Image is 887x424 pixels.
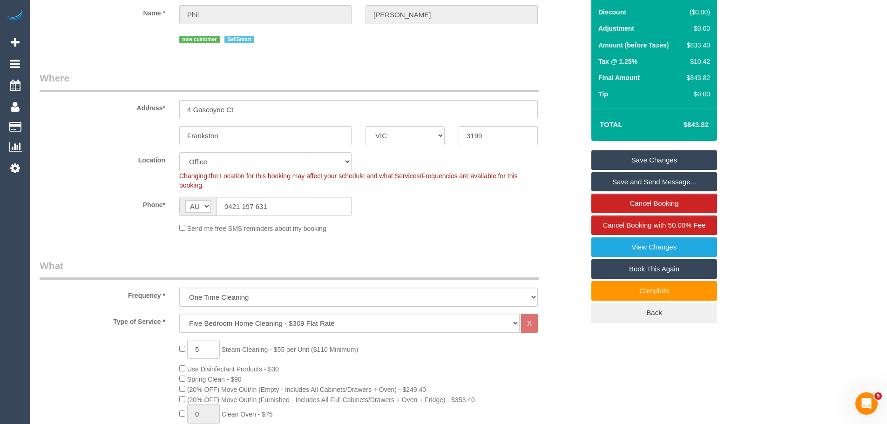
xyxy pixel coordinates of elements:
input: Phone* [217,197,352,216]
label: Name * [33,5,172,18]
legend: Where [40,71,539,92]
span: Clean Oven - $75 [222,411,273,418]
input: Post Code* [459,126,538,145]
h4: $843.82 [656,121,709,129]
a: View Changes [591,237,717,257]
span: Use Disinfectant Products - $30 [187,365,279,373]
label: Discount [598,7,626,17]
label: Phone* [33,197,172,209]
label: Tip [598,89,608,99]
a: Cancel Booking with 50.00% Fee [591,215,717,235]
label: Adjustment [598,24,634,33]
span: (20% OFF) Move Out/In (Furnished - Includes All Full Cabinets/Drawers + Oven + Fridge) - $353.40 [187,396,475,404]
a: Back [591,303,717,323]
span: Steam Cleaning - $55 per Unit ($110 Minimum) [222,346,358,353]
label: Tax @ 1.25% [598,57,637,66]
a: Complete [591,281,717,301]
label: Frequency * [33,288,172,300]
span: Cancel Booking with 50.00% Fee [603,221,706,229]
a: Save Changes [591,150,717,170]
div: $833.40 [683,40,710,50]
span: Spring Clean - $90 [187,376,242,383]
label: Location [33,152,172,165]
strong: Total [600,121,623,128]
div: ($0.00) [683,7,710,17]
label: Amount (before Taxes) [598,40,669,50]
div: $0.00 [683,89,710,99]
label: Final Amount [598,73,640,82]
a: Book This Again [591,259,717,279]
div: $10.42 [683,57,710,66]
label: Address* [33,100,172,113]
div: $0.00 [683,24,710,33]
div: $843.82 [683,73,710,82]
input: Suburb* [179,126,352,145]
input: First Name* [179,5,352,24]
label: Type of Service * [33,314,172,326]
span: (20% OFF) Move Out/In (Empty - Includes All Cabinets/Drawers + Oven) - $249.40 [187,386,426,393]
span: SellSmart [224,36,254,43]
input: Last Name* [366,5,538,24]
a: Save and Send Message... [591,172,717,192]
span: Changing the Location for this booking may affect your schedule and what Services/Frequencies are... [179,172,518,189]
iframe: Intercom live chat [855,392,878,415]
img: Automaid Logo [6,9,24,22]
a: Cancel Booking [591,194,717,213]
legend: What [40,259,539,280]
span: Send me free SMS reminders about my booking [187,225,326,232]
span: new customer [179,36,220,43]
span: 5 [874,392,882,400]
